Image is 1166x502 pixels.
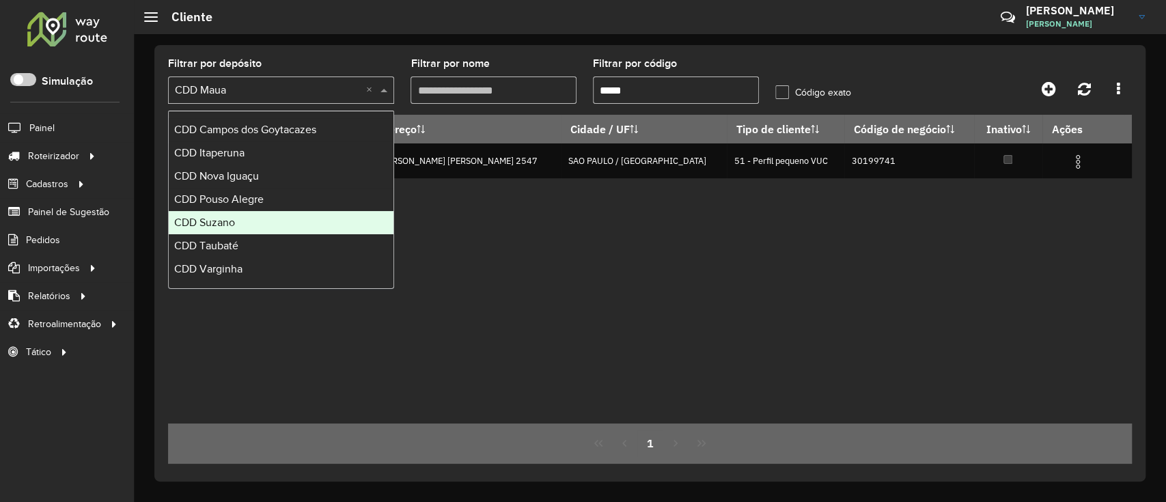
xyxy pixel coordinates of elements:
[775,85,851,100] label: Código exato
[158,10,212,25] h2: Cliente
[174,217,235,228] span: CDD Suzano
[174,240,238,251] span: CDD Taubaté
[28,317,101,331] span: Retroalimentação
[168,111,394,289] ng-dropdown-panel: Options list
[844,115,974,143] th: Código de negócio
[168,55,262,72] label: Filtrar por depósito
[561,115,727,143] th: Cidade / UF
[1026,4,1128,17] h3: [PERSON_NAME]
[174,147,245,158] span: CDD Itaperuna
[1042,115,1124,143] th: Ações
[174,193,264,205] span: CDD Pouso Alegre
[411,55,489,72] label: Filtrar por nome
[29,121,55,135] span: Painel
[28,289,70,303] span: Relatórios
[26,233,60,247] span: Pedidos
[844,143,974,178] td: 30199741
[727,115,844,143] th: Tipo de cliente
[974,115,1042,143] th: Inativo
[28,149,79,163] span: Roteirizador
[28,261,80,275] span: Importações
[359,115,561,143] th: Endereço
[359,143,561,178] td: AV [PERSON_NAME] [PERSON_NAME] 2547
[42,73,93,89] label: Simulação
[561,143,727,178] td: SAO PAULO / [GEOGRAPHIC_DATA]
[727,143,844,178] td: 51 - Perfil pequeno VUC
[1026,18,1128,30] span: [PERSON_NAME]
[174,124,316,135] span: CDD Campos dos Goytacazes
[174,263,242,275] span: CDD Varginha
[593,55,677,72] label: Filtrar por código
[637,430,663,456] button: 1
[174,170,259,182] span: CDD Nova Iguaçu
[28,205,109,219] span: Painel de Sugestão
[26,177,68,191] span: Cadastros
[365,82,377,98] span: Clear all
[26,345,51,359] span: Tático
[993,3,1023,32] a: Contato Rápido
